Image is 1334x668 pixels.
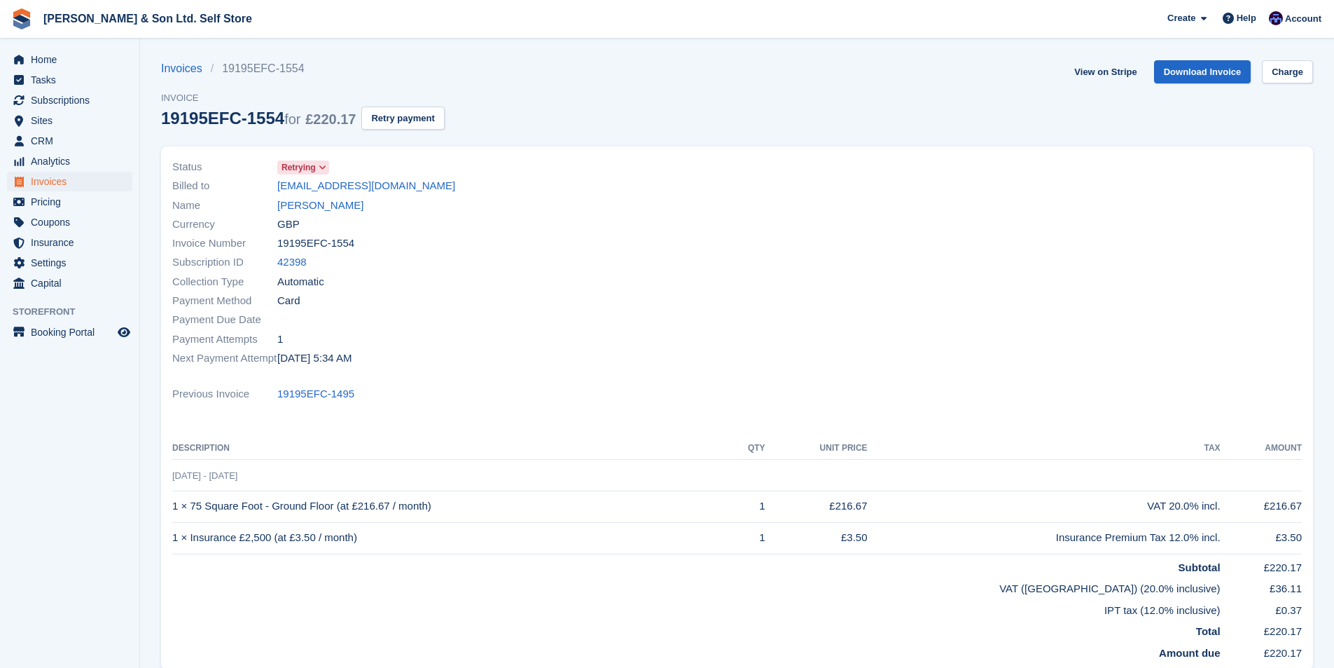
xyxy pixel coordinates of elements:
a: menu [7,172,132,191]
span: Automatic [277,274,324,290]
td: £220.17 [1221,554,1302,575]
img: Josey Kitching [1269,11,1283,25]
a: menu [7,322,132,342]
a: Invoices [161,60,211,77]
span: Name [172,198,277,214]
th: Unit Price [765,437,868,460]
span: Retrying [282,161,316,174]
span: Subscriptions [31,90,115,110]
time: 2025-10-06 04:34:59 UTC [277,350,352,367]
span: Card [277,293,300,309]
button: Retry payment [361,107,444,130]
a: [EMAIL_ADDRESS][DOMAIN_NAME] [277,178,455,194]
div: VAT 20.0% incl. [868,498,1221,514]
span: 19195EFC-1554 [277,236,354,252]
span: Pricing [31,192,115,212]
td: £216.67 [1221,491,1302,522]
span: Payment Method [172,293,277,309]
a: menu [7,90,132,110]
th: Description [172,437,728,460]
span: Invoices [31,172,115,191]
span: Settings [31,253,115,273]
td: 1 [728,522,765,554]
a: Preview store [116,324,132,341]
a: Charge [1262,60,1313,83]
span: [DATE] - [DATE] [172,470,237,481]
a: Download Invoice [1154,60,1251,83]
strong: Total [1196,625,1221,637]
span: Payment Due Date [172,312,277,328]
strong: Amount due [1159,647,1221,659]
td: IPT tax (12.0% inclusive) [172,597,1221,619]
span: Capital [31,273,115,293]
a: menu [7,70,132,90]
th: Amount [1221,437,1302,460]
span: Account [1285,12,1321,26]
a: menu [7,212,132,232]
span: Analytics [31,151,115,171]
td: £0.37 [1221,597,1302,619]
nav: breadcrumbs [161,60,445,77]
span: Invoice Number [172,236,277,252]
strong: Subtotal [1179,561,1221,573]
span: Billed to [172,178,277,194]
a: [PERSON_NAME] [277,198,363,214]
a: 42398 [277,254,307,271]
div: 19195EFC-1554 [161,109,356,128]
span: Booking Portal [31,322,115,342]
td: £3.50 [765,522,868,554]
td: 1 × 75 Square Foot - Ground Floor (at £216.67 / month) [172,491,728,522]
span: Sites [31,111,115,130]
span: for [284,111,300,127]
th: Tax [868,437,1221,460]
span: Currency [172,217,277,233]
td: £220.17 [1221,640,1302,662]
td: £36.11 [1221,575,1302,597]
a: menu [7,131,132,151]
span: Storefront [13,305,139,319]
a: menu [7,253,132,273]
span: Help [1237,11,1256,25]
span: Invoice [161,91,445,105]
div: Insurance Premium Tax 12.0% incl. [868,530,1221,546]
span: Previous Invoice [172,386,277,402]
td: 1 [728,491,765,522]
a: 19195EFC-1495 [277,386,354,402]
span: Next Payment Attempt [172,350,277,367]
span: Insurance [31,233,115,252]
span: Payment Attempts [172,332,277,348]
span: Coupons [31,212,115,232]
a: Retrying [277,159,329,175]
span: £220.17 [305,111,356,127]
span: Subscription ID [172,254,277,271]
a: View on Stripe [1069,60,1142,83]
td: £216.67 [765,491,868,522]
th: QTY [728,437,765,460]
a: [PERSON_NAME] & Son Ltd. Self Store [38,7,258,30]
span: Collection Type [172,274,277,290]
a: menu [7,151,132,171]
a: menu [7,111,132,130]
td: VAT ([GEOGRAPHIC_DATA]) (20.0% inclusive) [172,575,1221,597]
a: menu [7,50,132,69]
td: 1 × Insurance £2,500 (at £3.50 / month) [172,522,728,554]
span: CRM [31,131,115,151]
span: Status [172,159,277,175]
img: stora-icon-8386f47178a22dfd0bd8f6a31ec36ba5ce8667c1dd55bd0f319d3a0aa187defe.svg [11,8,32,29]
span: Tasks [31,70,115,90]
a: menu [7,192,132,212]
td: £3.50 [1221,522,1302,554]
a: menu [7,233,132,252]
a: menu [7,273,132,293]
span: Create [1167,11,1195,25]
span: Home [31,50,115,69]
span: 1 [277,332,283,348]
span: GBP [277,217,300,233]
td: £220.17 [1221,618,1302,640]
